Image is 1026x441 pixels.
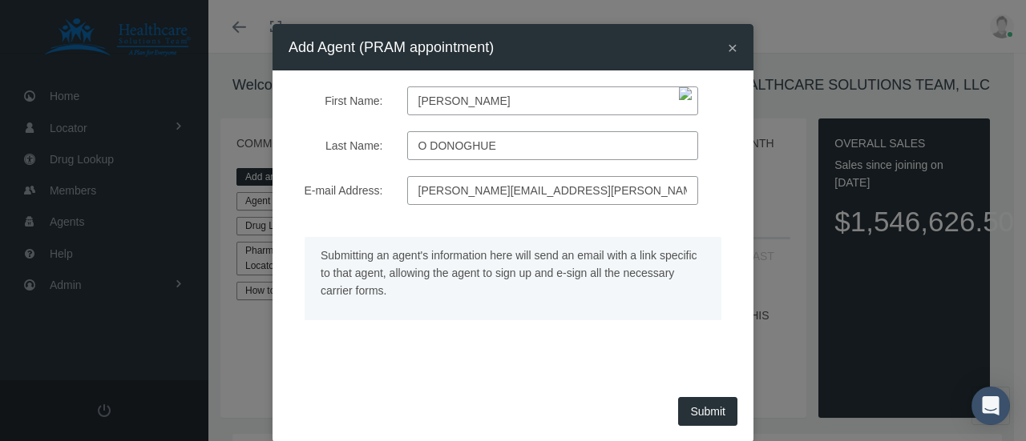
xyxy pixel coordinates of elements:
label: E-mail Address: [277,176,395,205]
button: Submit [678,397,737,426]
label: Last Name: [277,131,395,160]
button: Close [728,39,737,56]
span: × [728,38,737,57]
div: Open Intercom Messenger [971,387,1010,425]
h4: Add Agent (PRAM appointment) [289,36,494,58]
label: First Name: [277,86,395,115]
p: Submitting an agent's information here will send an email with a link specific to that agent, all... [321,247,705,299]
